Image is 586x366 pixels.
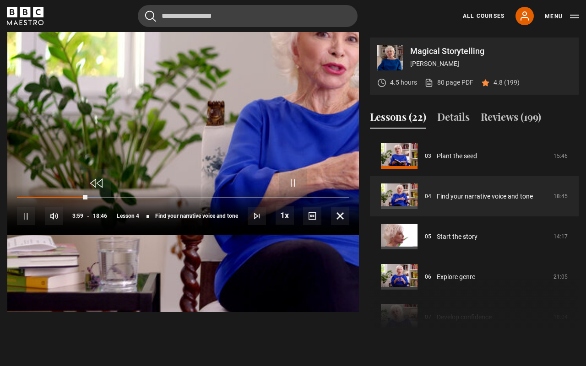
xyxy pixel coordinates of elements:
a: All Courses [463,12,505,20]
button: Details [437,109,470,129]
button: Pause [17,207,35,225]
a: Plant the seed [437,151,477,161]
div: Progress Bar [17,197,349,199]
button: Fullscreen [331,207,349,225]
span: 18:46 [93,208,107,224]
video-js: Video Player [7,38,359,235]
p: 4.8 (199) [494,78,520,87]
p: Magical Storytelling [410,47,571,55]
a: 80 page PDF [424,78,473,87]
span: Find your narrative voice and tone [155,213,238,219]
p: [PERSON_NAME] [410,59,571,69]
button: Mute [45,207,63,225]
button: Lessons (22) [370,109,426,129]
span: Lesson 4 [117,213,139,219]
button: Next Lesson [248,207,266,225]
button: Playback Rate [276,206,294,225]
input: Search [138,5,358,27]
a: Start the story [437,232,477,242]
span: - [87,213,89,219]
button: Submit the search query [145,11,156,22]
button: Captions [303,207,321,225]
svg: BBC Maestro [7,7,43,25]
button: Toggle navigation [545,12,579,21]
a: Explore genre [437,272,475,282]
p: 4.5 hours [390,78,417,87]
button: Reviews (199) [481,109,541,129]
span: 3:59 [72,208,83,224]
a: Find your narrative voice and tone [437,192,533,201]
